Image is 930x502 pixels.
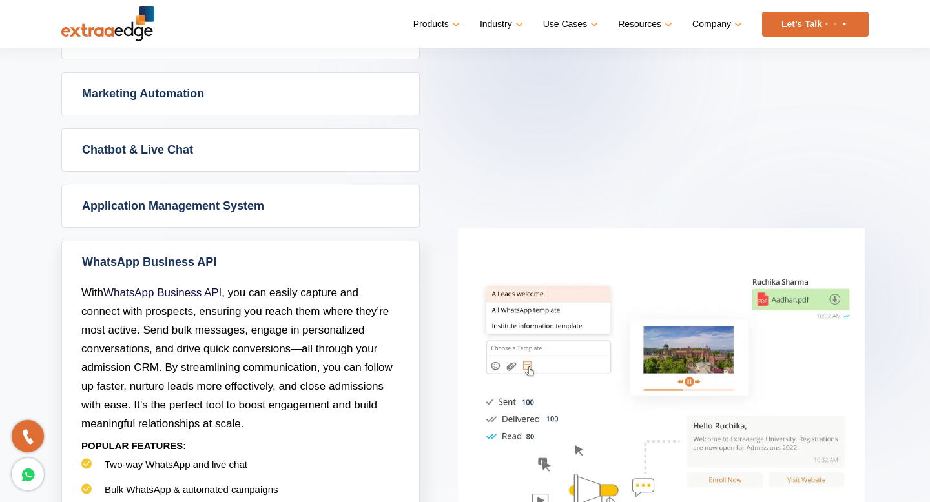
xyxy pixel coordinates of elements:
[762,12,869,37] a: Let’s Talk
[62,185,419,227] a: Application Management System
[21,21,31,31] img: logo_orange.svg
[62,241,419,283] a: WhatsApp Business API
[105,484,278,495] span: Bulk WhatsApp & automated campaigns
[34,34,142,44] div: Domain: [DOMAIN_NAME]
[480,15,521,34] a: Industry
[692,15,739,34] a: Company
[130,75,141,85] img: tab_keywords_by_traffic_grey.svg
[81,286,393,430] span: With , you can easily capture and connect with prospects, ensuring you reach them where they’re m...
[62,129,419,171] a: Chatbot & Live Chat
[618,15,670,34] a: Resources
[36,21,63,31] div: v 4.0.25
[37,75,48,85] img: tab_domain_overview_orange.svg
[52,76,116,85] div: Domain Overview
[62,73,419,115] a: Marketing Automation
[105,459,247,470] span: Two-way WhatsApp and live chat
[21,34,31,44] img: website_grey.svg
[81,433,400,458] p: POPULAR FEATURES:
[543,15,595,34] a: Use Cases
[413,15,457,34] a: Products
[103,286,222,299] a: WhatsApp Business API
[145,76,213,85] div: Keywords by Traffic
